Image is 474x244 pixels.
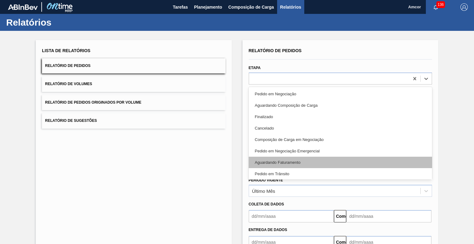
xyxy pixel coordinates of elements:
[249,178,283,182] font: Período Vigente
[45,82,92,86] font: Relatório de Volumes
[249,210,334,222] input: dd/mm/aaaa
[255,103,318,108] font: Aguardando Composição de Carga
[255,92,296,96] font: Pedido em Negociação
[194,5,222,10] font: Planejamento
[255,172,289,176] font: Pedido em Trânsito
[228,5,274,10] font: Composição de Carga
[42,95,225,110] button: Relatório de Pedidos Originados por Volume
[42,48,90,53] font: Lista de Relatórios
[249,66,261,70] font: Etapa
[255,114,273,119] font: Finalizado
[334,210,346,222] button: Comeu
[280,5,301,10] font: Relatórios
[42,58,225,73] button: Relatório de Pedidos
[45,119,97,123] font: Relatório de Sugestões
[8,4,38,10] img: TNhmsLtSVTkK8tSr43FrP2fwEKptu5GPRR3wAAAABJRU5ErkJggg==
[255,149,320,153] font: Pedido em Negociação Emergencial
[336,214,351,219] font: Comeu
[426,3,446,11] button: Notificações
[438,2,444,7] font: 136
[45,64,90,68] font: Relatório de Pedidos
[255,126,274,130] font: Cancelado
[173,5,188,10] font: Tarefas
[252,188,275,193] font: Último Mês
[249,202,284,206] font: Coleta de dados
[45,100,141,105] font: Relatório de Pedidos Originados por Volume
[6,17,52,27] font: Relatórios
[255,137,324,142] font: Composição de Carga em Negociação
[255,160,301,165] font: Aguardando Faturamento
[460,3,468,11] img: Sair
[42,113,225,128] button: Relatório de Sugestões
[346,210,431,222] input: dd/mm/aaaa
[249,48,302,53] font: Relatório de Pedidos
[42,77,225,92] button: Relatório de Volumes
[249,228,287,232] font: Entrega de dados
[408,5,421,9] font: Amcor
